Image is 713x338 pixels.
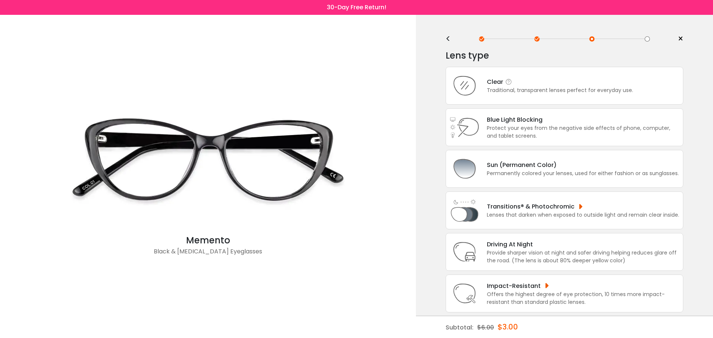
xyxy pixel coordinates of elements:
[487,202,679,211] div: Transitions® & Photochromic
[59,85,356,234] img: Black Memento - Acetate Eyeglasses
[487,291,679,306] div: Offers the highest degree of eye protection, 10 times more impact-resistant than standard plastic...
[505,78,512,86] i: Clear
[678,33,683,45] span: ×
[59,247,356,262] div: Black & [MEDICAL_DATA] Eyeglasses
[59,234,356,247] div: Memento
[487,77,633,86] div: Clear
[487,124,679,140] div: Protect your eyes from the negative side effects of phone, computer, and tablet screens.
[450,196,479,225] img: Light Adjusting
[487,160,679,170] div: Sun (Permanent Color)
[487,86,633,94] div: Traditional, transparent lenses perfect for everyday use.
[487,249,679,265] div: Provide sharper vision at night and safer driving helping reduces glare off the road. (The lens i...
[487,211,679,219] div: Lenses that darken when exposed to outside light and remain clear inside.
[446,36,457,42] div: <
[487,170,679,177] div: Permanently colored your lenses, used for either fashion or as sunglasses.
[487,281,679,291] div: Impact-Resistant
[498,316,518,338] div: $3.00
[672,33,683,45] a: ×
[446,48,683,63] div: Lens type
[450,154,479,184] img: Sun
[487,240,679,249] div: Driving At Night
[487,115,679,124] div: Blue Light Blocking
